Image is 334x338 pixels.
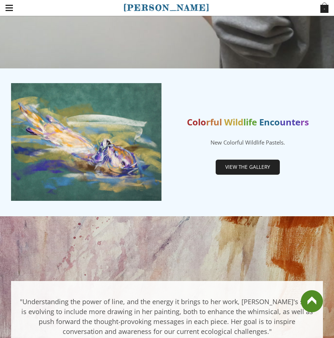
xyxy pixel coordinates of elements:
a: [PERSON_NAME] [123,2,210,13]
font: rs [300,116,309,128]
div: ​New Colorful Wildlife Pastels. [173,138,323,147]
font: Wild [224,116,243,128]
font: rful [206,116,222,128]
span: [PERSON_NAME] [123,3,210,13]
font: life [243,116,257,128]
font: unte [280,116,300,128]
img: Colorful wildlife [11,83,161,201]
font: Colo [187,116,206,128]
font: Enco [259,116,280,128]
font: ​"Understanding the power of line, and the energy it brings to her work, [PERSON_NAME]'s style is... [20,297,314,336]
span: - [320,5,328,13]
span: View the gallery [216,160,279,174]
a: View the gallery [216,160,280,175]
